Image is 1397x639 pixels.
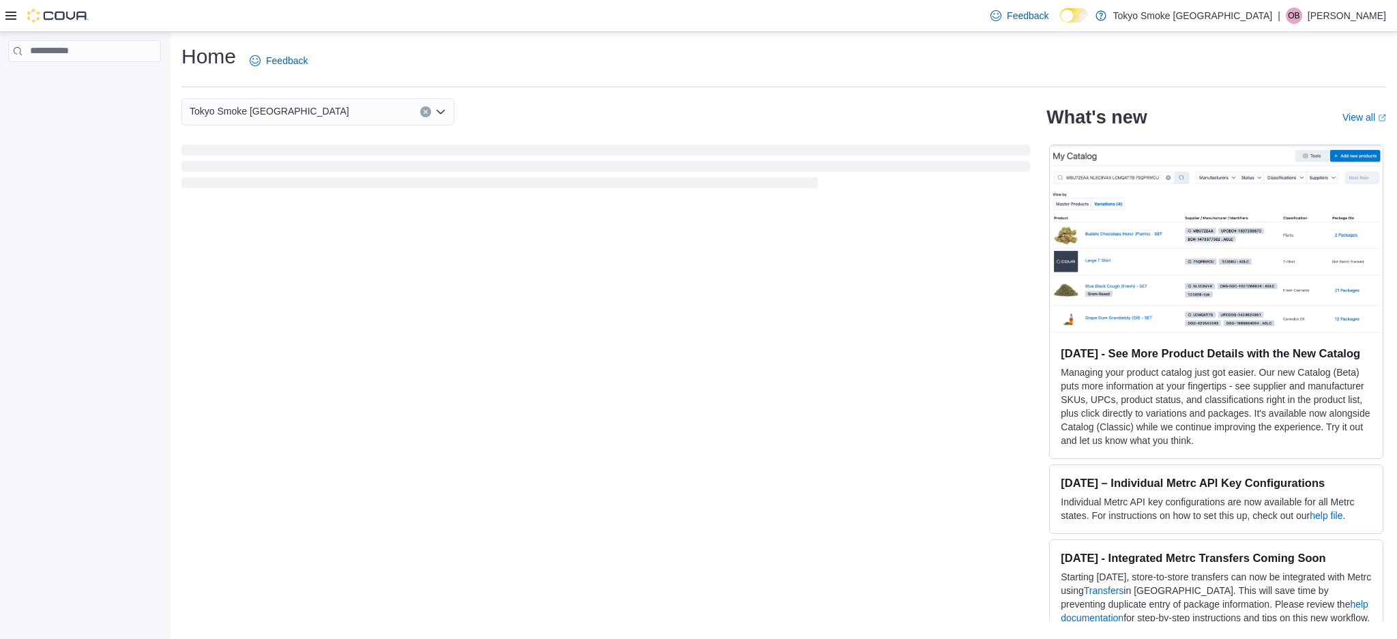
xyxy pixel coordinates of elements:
span: Feedback [266,54,308,68]
h3: [DATE] - Integrated Metrc Transfers Coming Soon [1061,551,1372,565]
svg: External link [1378,114,1386,122]
span: Loading [181,147,1030,191]
button: Clear input [420,106,431,117]
span: OB [1288,8,1299,24]
p: Tokyo Smoke [GEOGRAPHIC_DATA] [1113,8,1273,24]
p: | [1278,8,1280,24]
img: Cova [27,9,89,23]
a: help documentation [1061,599,1368,623]
a: View allExternal link [1342,112,1386,123]
a: Feedback [244,47,313,74]
input: Dark Mode [1060,8,1089,23]
a: Transfers [1084,585,1124,596]
p: Individual Metrc API key configurations are now available for all Metrc states. For instructions ... [1061,495,1372,522]
nav: Complex example [8,65,161,98]
a: Feedback [985,2,1054,29]
h1: Home [181,43,236,70]
h3: [DATE] - See More Product Details with the New Catalog [1061,346,1372,360]
h3: [DATE] – Individual Metrc API Key Configurations [1061,476,1372,490]
p: Managing your product catalog just got easier. Our new Catalog (Beta) puts more information at yo... [1061,366,1372,447]
span: Feedback [1007,9,1048,23]
p: [PERSON_NAME] [1308,8,1386,24]
a: help file [1310,510,1342,521]
p: Starting [DATE], store-to-store transfers can now be integrated with Metrc using in [GEOGRAPHIC_D... [1061,570,1372,625]
span: Tokyo Smoke [GEOGRAPHIC_DATA] [190,103,349,119]
h2: What's new [1046,106,1147,128]
button: Open list of options [435,106,446,117]
div: Orrion Benoit [1286,8,1302,24]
